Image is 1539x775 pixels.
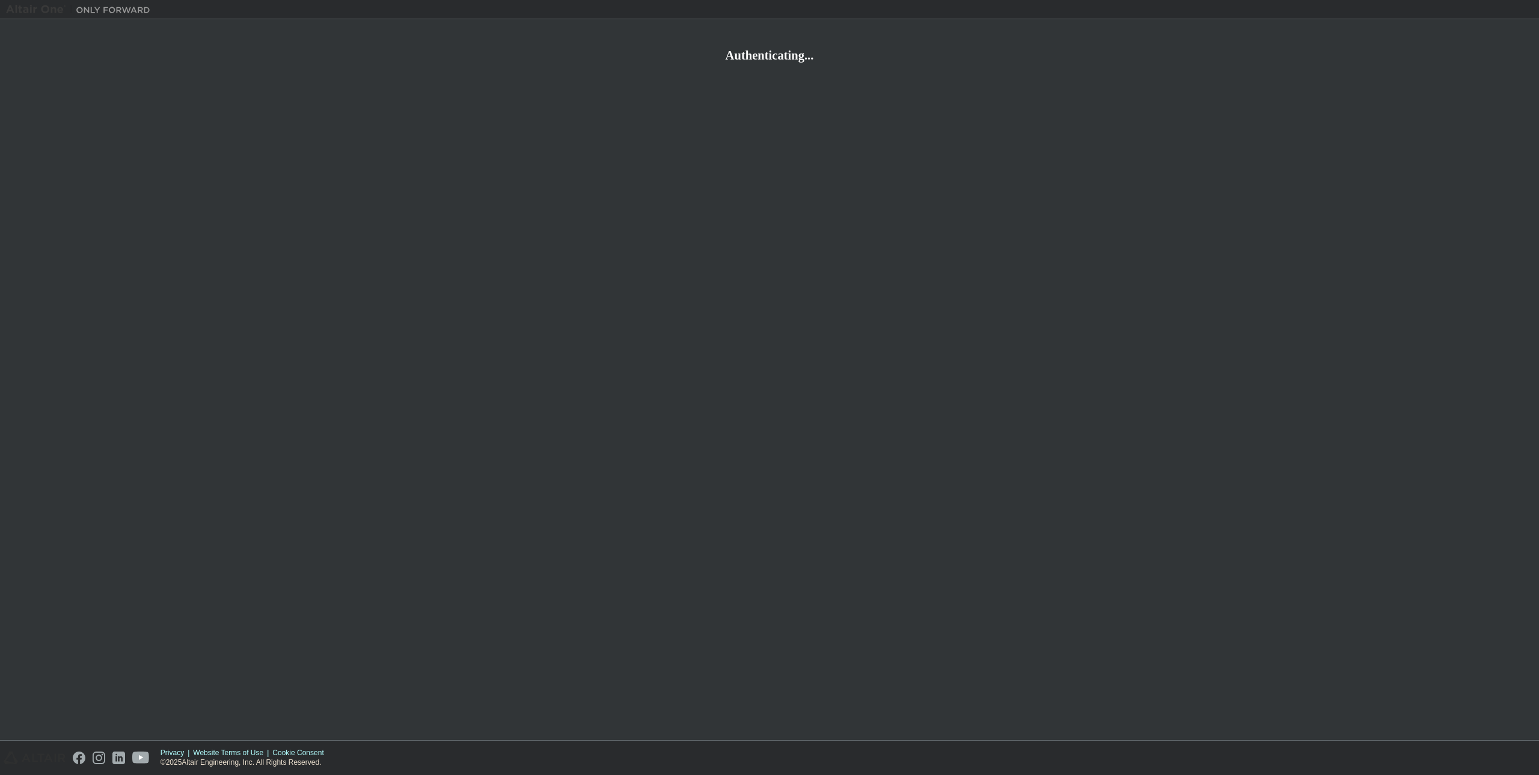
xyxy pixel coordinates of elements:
img: altair_logo.svg [4,752,66,764]
img: youtube.svg [132,752,150,764]
h2: Authenticating... [6,47,1533,63]
p: © 2025 Altair Engineering, Inc. All Rights Reserved. [161,758,331,768]
img: linkedin.svg [112,752,125,764]
img: facebook.svg [73,752,85,764]
img: instagram.svg [93,752,105,764]
div: Privacy [161,748,193,758]
img: Altair One [6,4,156,16]
div: Cookie Consent [272,748,331,758]
div: Website Terms of Use [193,748,272,758]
